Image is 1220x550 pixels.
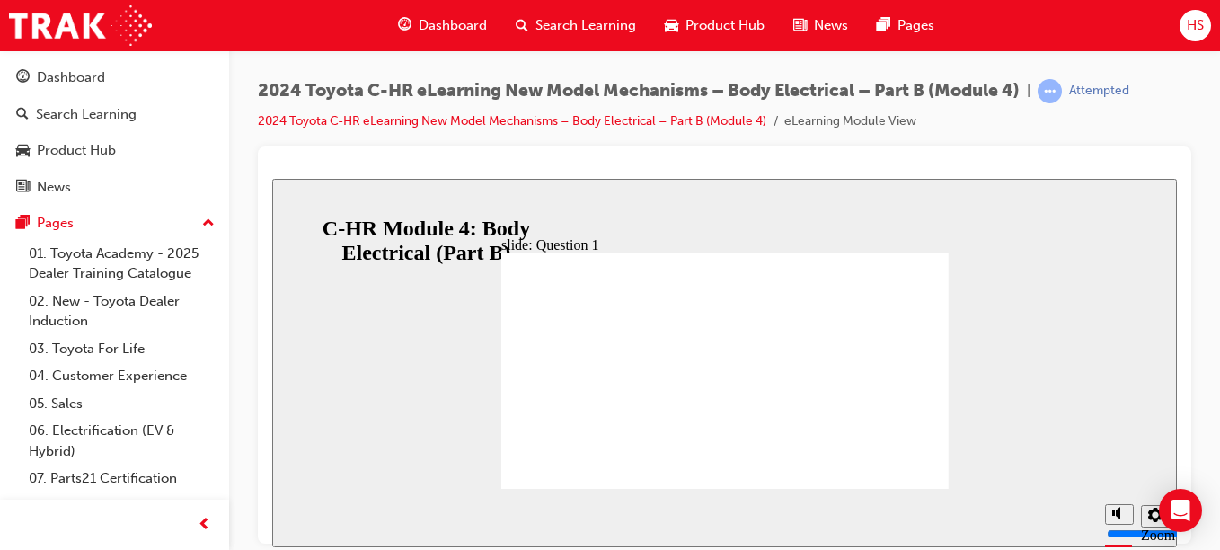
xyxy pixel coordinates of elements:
a: Product Hub [7,134,222,167]
span: guage-icon [398,14,411,37]
span: car-icon [665,14,678,37]
li: eLearning Module View [784,111,916,132]
input: volume [835,348,950,362]
a: news-iconNews [779,7,862,44]
a: 2024 Toyota C-HR eLearning New Model Mechanisms – Body Electrical – Part B (Module 4) [258,113,766,129]
span: guage-icon [16,70,30,86]
span: prev-icon [198,514,211,537]
span: pages-icon [16,216,30,232]
button: Mute (Ctrl+Alt+M) [833,325,862,346]
button: Pages [7,207,222,240]
a: 06. Electrification (EV & Hybrid) [22,417,222,465]
img: Trak [9,5,152,46]
span: Product Hub [685,15,765,36]
a: 05. Sales [22,390,222,418]
a: guage-iconDashboard [384,7,501,44]
a: 01. Toyota Academy - 2025 Dealer Training Catalogue [22,240,222,288]
a: Search Learning [7,98,222,131]
span: pages-icon [877,14,890,37]
span: News [814,15,848,36]
span: up-icon [202,212,215,235]
span: learningRecordVerb_ATTEMPT-icon [1038,79,1062,103]
span: news-icon [16,180,30,196]
span: Dashboard [419,15,487,36]
button: HS [1180,10,1211,41]
div: misc controls [824,310,896,368]
span: news-icon [793,14,807,37]
div: Attempted [1069,83,1129,100]
a: search-iconSearch Learning [501,7,650,44]
div: Open Intercom Messenger [1159,489,1202,532]
a: 07. Parts21 Certification [22,465,222,492]
div: Search Learning [36,104,137,125]
label: Zoom to fit [869,349,903,396]
span: search-icon [516,14,528,37]
button: Settings [869,326,897,349]
span: search-icon [16,107,29,123]
a: Dashboard [7,61,222,94]
a: car-iconProduct Hub [650,7,779,44]
span: 2024 Toyota C-HR eLearning New Model Mechanisms – Body Electrical – Part B (Module 4) [258,81,1020,102]
a: 02. New - Toyota Dealer Induction [22,288,222,335]
span: Search Learning [535,15,636,36]
div: Product Hub [37,140,116,161]
div: Pages [37,213,74,234]
button: DashboardSearch LearningProduct HubNews [7,58,222,207]
div: News [37,177,71,198]
span: Pages [897,15,934,36]
a: News [7,171,222,204]
span: | [1027,81,1030,102]
a: 03. Toyota For Life [22,335,222,363]
a: 08. Service Training [22,492,222,520]
a: pages-iconPages [862,7,949,44]
a: 04. Customer Experience [22,362,222,390]
div: Dashboard [37,67,105,88]
span: HS [1187,15,1204,36]
span: car-icon [16,143,30,159]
